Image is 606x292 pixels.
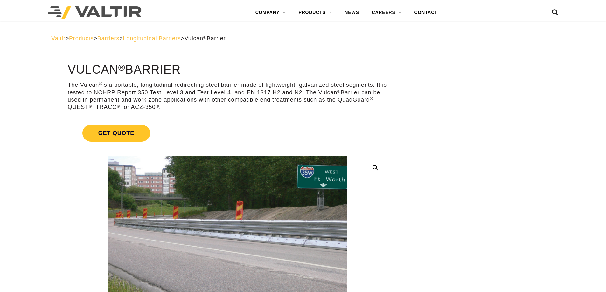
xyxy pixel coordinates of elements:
sup: ® [203,35,207,40]
a: COMPANY [249,6,292,19]
a: CAREERS [366,6,408,19]
sup: ® [117,104,120,109]
div: > > > > [51,35,555,42]
sup: ® [156,104,159,109]
a: Valtir [51,35,65,42]
a: Get Quote [68,117,387,149]
a: PRODUCTS [292,6,338,19]
sup: ® [89,104,92,109]
a: Barriers [97,35,119,42]
a: CONTACT [408,6,444,19]
a: NEWS [338,6,365,19]
sup: ® [370,96,373,101]
p: The Vulcan is a portable, longitudinal redirecting steel barrier made of lightweight, galvanized ... [68,81,387,111]
span: Get Quote [82,125,150,142]
span: Vulcan Barrier [185,35,226,42]
h1: Vulcan Barrier [68,63,387,77]
sup: ® [118,62,125,72]
a: Longitudinal Barriers [123,35,181,42]
a: Products [69,35,94,42]
sup: ® [337,89,341,94]
sup: ® [99,81,102,86]
img: Valtir [48,6,142,19]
